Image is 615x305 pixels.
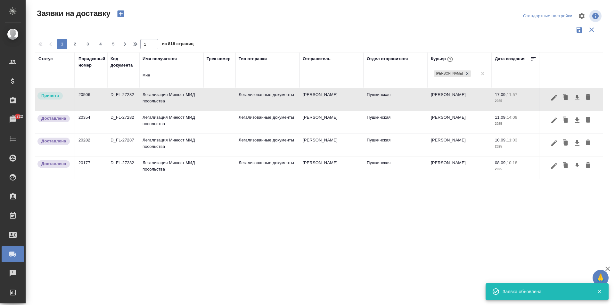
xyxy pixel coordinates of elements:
p: Принята [41,92,59,99]
td: 20177 [75,157,107,179]
button: Скачать [572,160,583,172]
div: Курьер назначен [37,92,71,100]
span: 4 [95,41,106,47]
div: Отправитель [303,56,331,62]
button: Сохранить фильтры [573,24,586,36]
td: Легализованные документы [235,111,299,133]
td: D_FL-27287 [107,134,139,156]
div: split button [521,11,574,21]
div: Отдел отправителя [367,56,408,62]
button: Закрыть [593,289,606,294]
p: 11:03 [507,138,517,142]
span: 🙏 [595,271,606,285]
p: Доставлена [41,115,66,122]
td: Пушкинская [364,88,428,111]
td: [PERSON_NAME] [428,157,492,179]
span: 2 [70,41,80,47]
button: Скачать [572,137,583,149]
td: D_FL-27282 [107,88,139,111]
span: Заявки на доставку [35,8,111,19]
td: Легализованные документы [235,134,299,156]
button: Скачать [572,92,583,104]
div: Статус [38,56,53,62]
td: 20354 [75,111,107,133]
button: Редактировать [549,160,560,172]
td: 20282 [75,134,107,156]
div: Заявка обновлена [503,288,587,295]
p: 2025 [495,121,537,127]
button: Удалить [583,92,594,104]
button: Удалить [583,137,594,149]
td: [PERSON_NAME] [428,88,492,111]
div: Документы доставлены, фактическая дата доставки проставиться автоматически [37,137,71,146]
button: Клонировать [560,92,572,104]
td: Легализация Минюст МИД посольства [139,111,203,133]
td: [PERSON_NAME] [299,157,364,179]
td: D_FL-27282 [107,111,139,133]
p: 2025 [495,143,537,150]
span: 16722 [8,113,27,120]
p: 14:09 [507,115,517,120]
td: D_FL-27282 [107,157,139,179]
td: Легализованные документы [235,157,299,179]
div: [PERSON_NAME] [434,70,464,77]
td: Пушкинская [364,111,428,133]
button: При выборе курьера статус заявки автоматически поменяется на «Принята» [446,55,454,63]
span: Посмотреть информацию [589,10,603,22]
td: [PERSON_NAME] [299,88,364,111]
button: Скачать [572,114,583,126]
td: [PERSON_NAME] [299,111,364,133]
td: Пушкинская [364,134,428,156]
td: [PERSON_NAME] [428,134,492,156]
p: Доставлена [41,138,66,144]
div: Документы доставлены, фактическая дата доставки проставиться автоматически [37,160,71,168]
div: Трек номер [207,56,231,62]
div: Имя получателя [143,56,177,62]
button: 5 [108,39,119,49]
p: 2025 [495,166,537,173]
a: 16722 [2,112,24,128]
p: 11:57 [507,92,517,97]
p: 10.09, [495,138,507,142]
div: Тип отправки [239,56,267,62]
button: 🙏 [593,270,609,286]
p: 10:18 [507,160,517,165]
p: 11.09, [495,115,507,120]
td: Легализация Минюст МИД посольства [139,157,203,179]
button: Редактировать [549,137,560,149]
p: 08.09, [495,160,507,165]
button: Клонировать [560,160,572,172]
div: Порядковый номер [78,56,105,68]
span: из 818 страниц [162,40,193,49]
button: Удалить [583,160,594,172]
button: 3 [83,39,93,49]
button: Клонировать [560,114,572,126]
p: Доставлена [41,161,66,167]
td: [PERSON_NAME] [428,111,492,133]
button: Редактировать [549,92,560,104]
td: [PERSON_NAME] [299,134,364,156]
button: Редактировать [549,114,560,126]
td: Пушкинская [364,157,428,179]
div: Документы доставлены, фактическая дата доставки проставиться автоматически [37,114,71,123]
div: Код документа [111,56,136,68]
button: 4 [95,39,106,49]
button: Сбросить фильтры [586,24,598,36]
span: 5 [108,41,119,47]
td: 20506 [75,88,107,111]
button: Создать [113,8,128,19]
span: Настроить таблицу [574,8,589,24]
td: Легализация Минюст МИД посольства [139,134,203,156]
button: 2 [70,39,80,49]
div: Дата создания [495,56,526,62]
div: Иванова Евгения [433,70,471,78]
button: Удалить [583,114,594,126]
td: Легализованные документы [235,88,299,111]
div: Курьер [431,55,454,63]
span: 3 [83,41,93,47]
p: 2025 [495,98,537,104]
p: 17.09, [495,92,507,97]
button: Клонировать [560,137,572,149]
td: Легализация Минюст МИД посольства [139,88,203,111]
